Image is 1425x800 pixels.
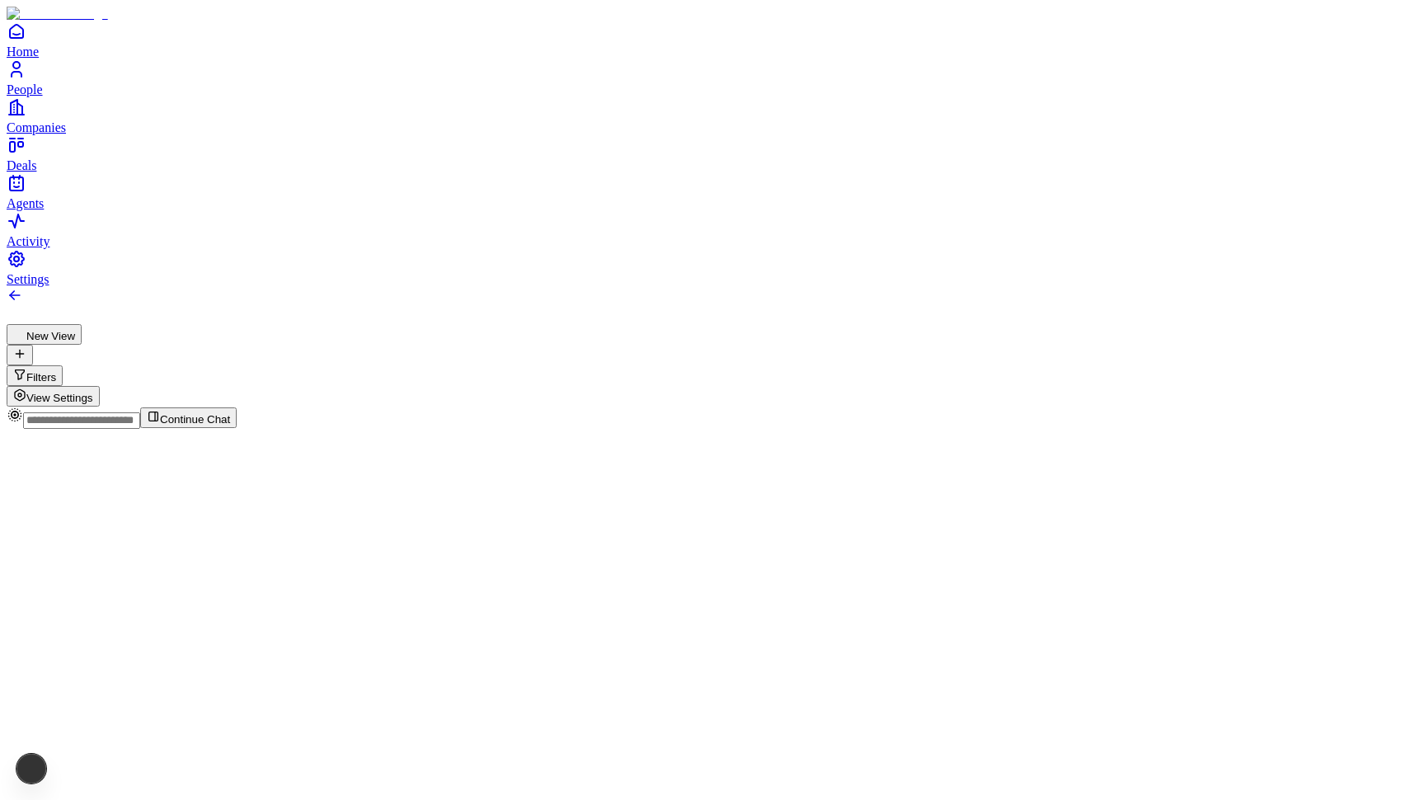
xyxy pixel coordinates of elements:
div: Continue Chat [7,407,1418,429]
div: Open natural language filter [7,365,1418,386]
img: Item Brain Logo [7,7,108,21]
span: Deals [7,158,36,172]
span: View Settings [26,392,93,404]
a: Companies [7,97,1418,134]
span: Home [7,45,39,59]
span: People [7,82,43,96]
a: Deals [7,135,1418,172]
button: New View [7,324,82,345]
span: Continue Chat [160,413,230,426]
button: View Settings [7,386,100,407]
a: Home [7,21,1418,59]
a: Activity [7,211,1418,248]
span: Companies [7,120,66,134]
a: Settings [7,249,1418,286]
span: Activity [7,234,49,248]
button: Open natural language filter [7,365,63,386]
span: Agents [7,196,44,210]
a: People [7,59,1418,96]
button: Continue Chat [140,407,237,428]
a: Agents [7,173,1418,210]
span: Settings [7,272,49,286]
